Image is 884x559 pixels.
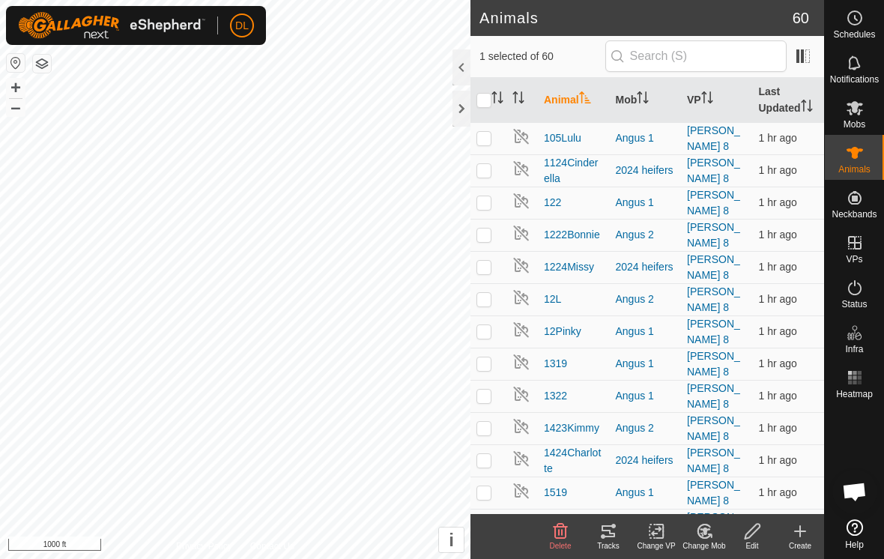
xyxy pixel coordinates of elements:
p-sorticon: Activate to sort [512,94,524,106]
a: Help [825,513,884,555]
span: 1322 [544,388,567,404]
span: 1423Kimmy [544,420,599,436]
input: Search (S) [605,40,787,72]
button: Reset Map [7,54,25,72]
div: 2024 heifers [616,453,676,468]
a: [PERSON_NAME] 8 [687,350,740,378]
div: Angus 1 [616,356,676,372]
span: 122 [544,195,561,211]
div: Create [776,540,824,552]
p-sorticon: Activate to sort [637,94,649,106]
span: Mobs [844,120,865,129]
a: [PERSON_NAME] 8 [687,318,740,345]
p-sorticon: Activate to sort [579,94,591,106]
span: 1 selected of 60 [479,49,605,64]
a: [PERSON_NAME] 8 [687,221,740,249]
span: Notifications [830,75,879,84]
img: returning off [512,127,530,145]
th: Mob [610,78,682,123]
a: [PERSON_NAME] 8 [687,253,740,281]
div: Angus 1 [616,195,676,211]
a: [PERSON_NAME] 8 [687,511,740,539]
span: 105Lulu [544,130,581,146]
a: [PERSON_NAME] 8 [687,124,740,152]
button: + [7,79,25,97]
img: returning off [512,256,530,274]
img: returning off [512,450,530,468]
img: returning off [512,288,530,306]
p-sorticon: Activate to sort [491,94,503,106]
img: Gallagher Logo [18,12,205,39]
span: 12Pinky [544,324,581,339]
div: 2024 heifers [616,259,676,275]
span: 9 Sep 2025 at 6:26 pm [759,422,797,434]
span: Status [841,300,867,309]
button: – [7,98,25,116]
h2: Animals [479,9,793,27]
span: 9 Sep 2025 at 6:25 pm [759,390,797,402]
a: Contact Us [250,540,294,553]
span: Help [845,540,864,549]
img: returning off [512,224,530,242]
div: Open chat [832,469,877,514]
img: returning off [512,482,530,500]
a: [PERSON_NAME] 8 [687,447,740,474]
a: [PERSON_NAME] 8 [687,285,740,313]
span: Schedules [833,30,875,39]
span: 9 Sep 2025 at 6:26 pm [759,293,797,305]
span: Delete [550,542,572,550]
span: 60 [793,7,809,29]
img: returning off [512,321,530,339]
a: [PERSON_NAME] 8 [687,157,740,184]
span: 1319 [544,356,567,372]
span: 1424Charlotte [544,445,604,477]
span: 9 Sep 2025 at 6:25 pm [759,132,797,144]
span: 1124Cinderella [544,155,604,187]
div: 2024 heifers [616,163,676,178]
div: Edit [728,540,776,552]
div: Angus 2 [616,291,676,307]
div: Angus 1 [616,388,676,404]
span: 1519 [544,485,567,501]
div: Change VP [632,540,680,552]
span: 9 Sep 2025 at 6:25 pm [759,164,797,176]
div: Angus 2 [616,227,676,243]
a: [PERSON_NAME] 8 [687,414,740,442]
span: 9 Sep 2025 at 6:25 pm [759,486,797,498]
span: Heatmap [836,390,873,399]
span: 1222Bonnie [544,227,600,243]
span: 9 Sep 2025 at 6:26 pm [759,261,797,273]
button: i [439,528,464,552]
img: returning off [512,192,530,210]
div: Change Mob [680,540,728,552]
th: VP [681,78,753,123]
span: 9 Sep 2025 at 6:25 pm [759,325,797,337]
img: returning off [512,417,530,435]
span: 1224Missy [544,259,594,275]
span: VPs [846,255,862,264]
a: [PERSON_NAME] 8 [687,479,740,507]
div: Angus 1 [616,485,676,501]
span: DL [235,18,249,34]
button: Map Layers [33,55,51,73]
div: Angus 1 [616,324,676,339]
img: returning off [512,353,530,371]
a: Privacy Policy [176,540,232,553]
a: [PERSON_NAME] 8 [687,382,740,410]
span: 9 Sep 2025 at 6:25 pm [759,357,797,369]
img: returning off [512,514,530,532]
img: returning off [512,160,530,178]
span: Animals [838,165,871,174]
a: [PERSON_NAME] 8 [687,189,740,217]
span: 12L [544,291,561,307]
span: 9 Sep 2025 at 6:26 pm [759,454,797,466]
span: i [449,530,454,550]
div: Tracks [584,540,632,552]
th: Animal [538,78,610,123]
span: 9 Sep 2025 at 6:26 pm [759,196,797,208]
p-sorticon: Activate to sort [701,94,713,106]
div: Angus 2 [616,420,676,436]
th: Last Updated [753,78,825,123]
img: returning off [512,385,530,403]
p-sorticon: Activate to sort [801,102,813,114]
